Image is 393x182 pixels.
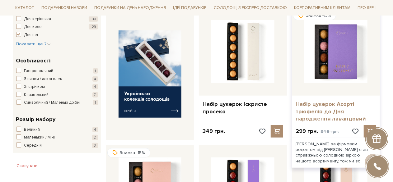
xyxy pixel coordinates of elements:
button: Для колег +29 [16,24,98,30]
span: Подарунки на День народження [92,3,168,13]
button: Для керівника +30 [16,16,98,22]
span: Для неї [24,32,38,38]
span: 3 [92,143,98,148]
span: +30 [89,16,98,22]
span: Особливості [16,57,51,65]
span: 1 [93,68,98,74]
span: Розмір набору [16,115,56,124]
span: 349 грн. [320,129,339,134]
div: [PERSON_NAME] за фірмовим рецептом від [PERSON_NAME] став справжньою солодкою зіркою нашого асорт... [292,138,380,168]
span: 4 [92,84,98,89]
a: Набір цукерок Іскристе просеко [203,101,283,115]
span: Каталог [13,3,37,13]
span: Для керівника [24,16,51,22]
div: Знижка -15% [107,148,150,157]
span: Середній [24,143,42,149]
div: Знижка -15% [293,11,336,20]
a: Солодощі з експрес-доставкою [211,2,289,13]
span: Зі стрічкою [24,84,45,90]
button: Показати ще 7 [16,41,51,47]
button: Карамельний 7 [16,92,98,98]
span: 4 [92,76,98,82]
span: Про Spell [355,3,380,13]
span: Карамельний [24,92,49,98]
a: Набір цукерок Асорті трюфелів до Дня народження лавандовий [296,101,376,122]
span: Для колег [24,24,44,30]
span: +29 [89,24,98,30]
button: Великий 4 [16,127,98,133]
button: Гастрономічний 1 [16,68,98,74]
span: Великий [24,127,40,133]
button: Для неї [16,32,98,38]
button: Зі стрічкою 4 [16,84,98,90]
img: banner [119,30,182,118]
span: 7 [92,92,98,98]
a: Корпоративним клієнтам [292,2,353,13]
span: Гастрономічний [24,68,54,74]
button: Середній 3 [16,143,98,149]
p: 349 грн. [203,128,225,135]
span: Маленький / Міні [24,134,55,141]
span: Подарункові набори [39,3,90,13]
button: Символічний / Маленькі дрібні 1 [16,100,98,106]
span: 1 [93,100,98,105]
button: Маленький / Міні 2 [16,134,98,141]
span: 4 [92,127,98,132]
span: Символічний / Маленькі дрібні [24,100,81,106]
span: З вином / алкоголем [24,76,63,82]
button: З вином / алкоголем 4 [16,76,98,82]
p: 299 грн. [296,128,339,135]
span: 2 [92,135,98,140]
button: Скасувати [13,161,42,171]
span: Ідеї подарунків [171,3,209,13]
